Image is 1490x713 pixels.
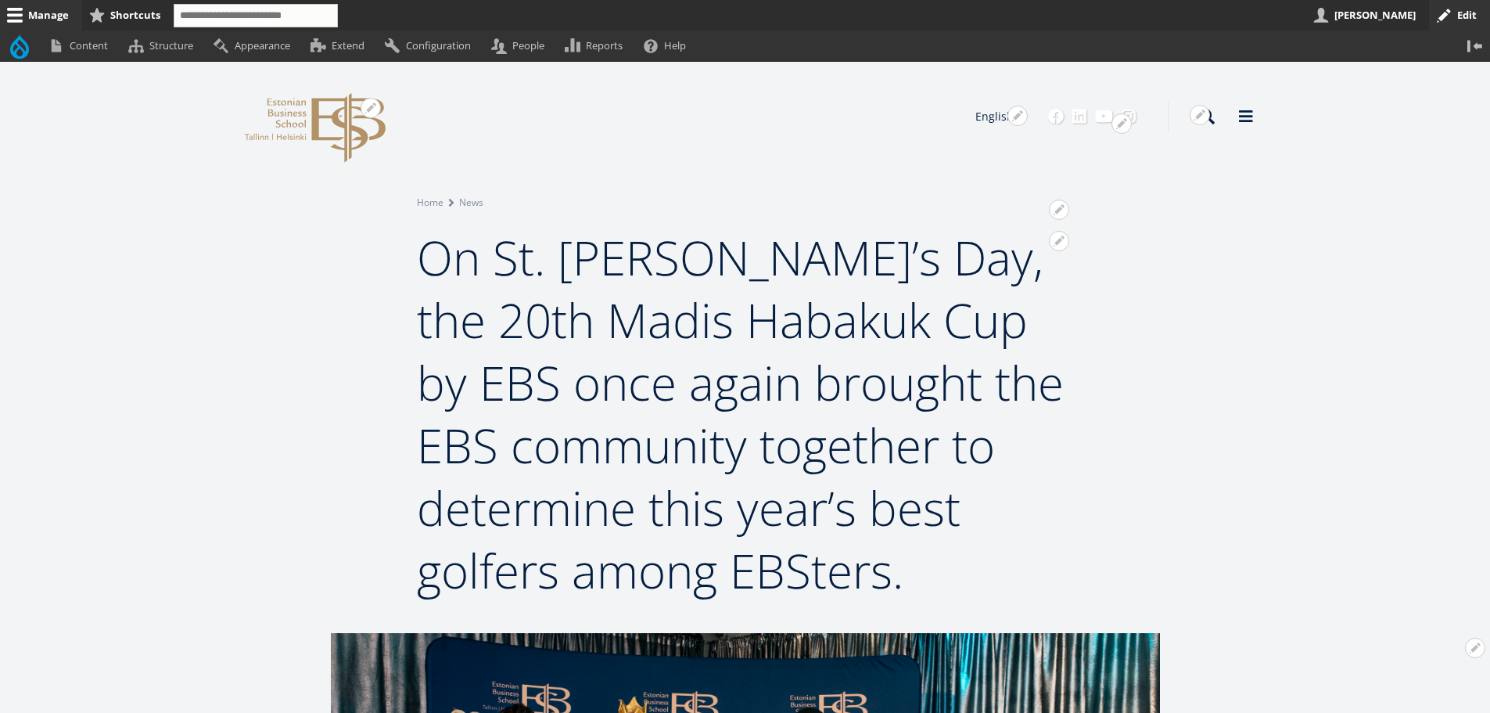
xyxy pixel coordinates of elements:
[484,31,558,61] a: People
[121,31,206,61] a: Structure
[417,195,443,211] a: Home
[1072,109,1087,124] a: Linkedin
[459,195,483,211] a: News
[637,31,700,61] a: Help
[1111,113,1132,134] button: Open Social Links configuration options
[1049,200,1069,220] button: Open Breadcrumb configuration options
[378,31,484,61] a: Configuration
[1190,105,1210,125] button: Open configuration options
[1095,109,1113,124] a: Youtube
[206,31,303,61] a: Appearance
[41,31,121,61] a: Content
[1048,109,1064,124] a: Facebook
[303,31,378,61] a: Extend
[1465,638,1485,658] button: Open Previous news configuration options
[1049,231,1069,251] button: Open configuration options
[361,98,381,118] button: Open configuration options
[558,31,637,61] a: Reports
[417,225,1064,603] span: On St. [PERSON_NAME]’s Day, the 20th Madis Habakuk Cup by EBS once again brought the EBS communit...
[1459,31,1490,61] button: Vertical orientation
[1121,109,1136,124] a: Instagram
[1007,106,1028,126] button: Open configuration options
